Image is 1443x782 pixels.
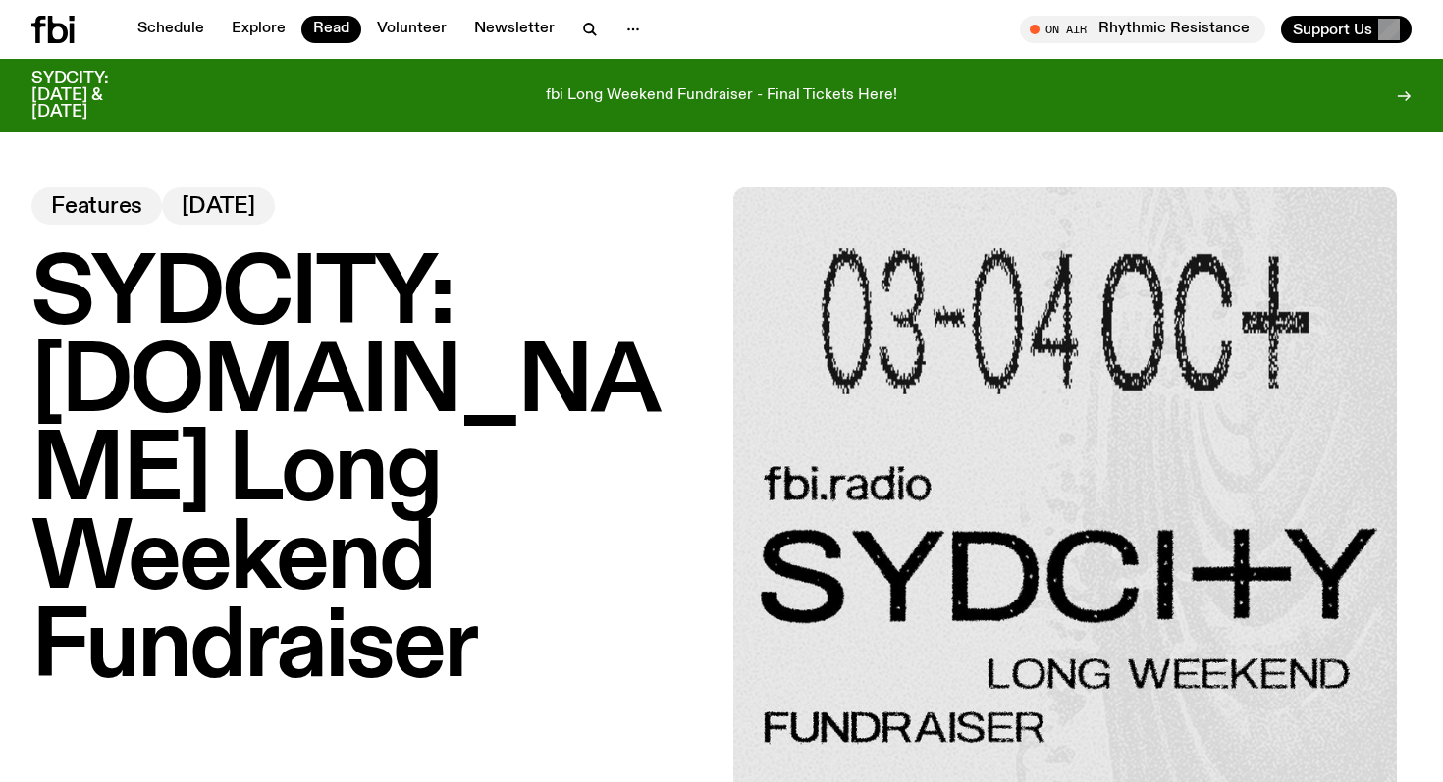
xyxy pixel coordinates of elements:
a: Schedule [126,16,216,43]
span: Support Us [1293,21,1372,38]
h3: SYDCITY: [DATE] & [DATE] [31,71,157,121]
span: Features [51,196,142,218]
a: Explore [220,16,297,43]
a: Newsletter [462,16,566,43]
span: [DATE] [182,196,255,218]
button: Support Us [1281,16,1412,43]
button: On AirRhythmic Resistance [1020,16,1265,43]
p: fbi Long Weekend Fundraiser - Final Tickets Here! [546,87,897,105]
h1: SYDCITY: [DOMAIN_NAME] Long Weekend Fundraiser [31,252,710,694]
a: Volunteer [365,16,458,43]
a: Read [301,16,361,43]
